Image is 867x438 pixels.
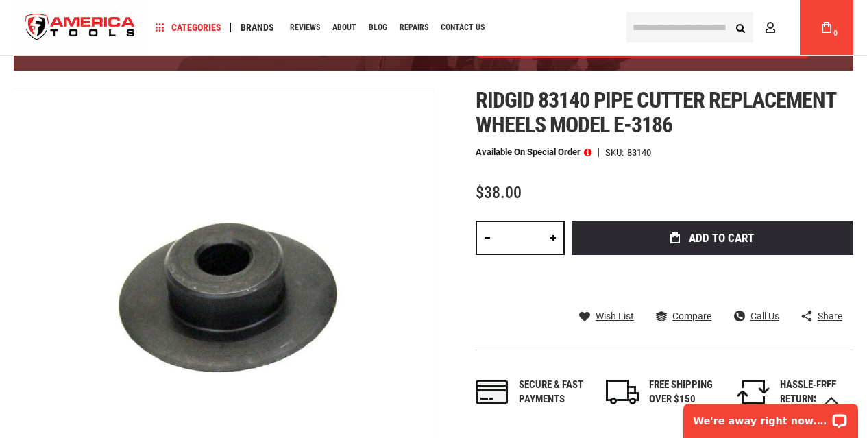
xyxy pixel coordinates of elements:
img: shipping [606,380,639,404]
div: Secure & fast payments [519,378,592,407]
span: Categories [156,23,221,32]
strong: SKU [605,148,627,157]
a: Reviews [284,19,326,37]
button: Add to Cart [572,221,853,255]
span: Share [818,311,842,321]
span: Brands [241,23,274,32]
span: $38.00 [476,183,522,202]
span: 0 [833,29,838,37]
span: Repairs [400,23,428,32]
a: store logo [14,2,147,53]
span: Reviews [290,23,320,32]
span: Blog [369,23,387,32]
a: Repairs [393,19,435,37]
iframe: Secure express checkout frame [569,259,856,326]
span: Contact Us [441,23,485,32]
span: Call Us [750,311,779,321]
a: Call Us [734,310,779,322]
a: Blog [363,19,393,37]
span: Ridgid 83140 pipe cutter replacement wheels model e-3186 [476,87,835,138]
p: Available on Special Order [476,147,591,157]
img: returns [737,380,770,404]
a: Brands [234,19,280,37]
div: 83140 [627,148,651,157]
img: America Tools [14,2,147,53]
a: Categories [149,19,228,37]
button: Search [727,14,753,40]
a: Contact Us [435,19,491,37]
img: payments [476,380,509,404]
a: Wish List [579,310,634,322]
span: Compare [672,311,711,321]
span: About [332,23,356,32]
span: Add to Cart [689,232,754,244]
span: Wish List [596,311,634,321]
a: Compare [656,310,711,322]
a: About [326,19,363,37]
div: HASSLE-FREE RETURNS [780,378,853,407]
iframe: LiveChat chat widget [674,395,867,438]
div: FREE SHIPPING OVER $150 [649,378,722,407]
